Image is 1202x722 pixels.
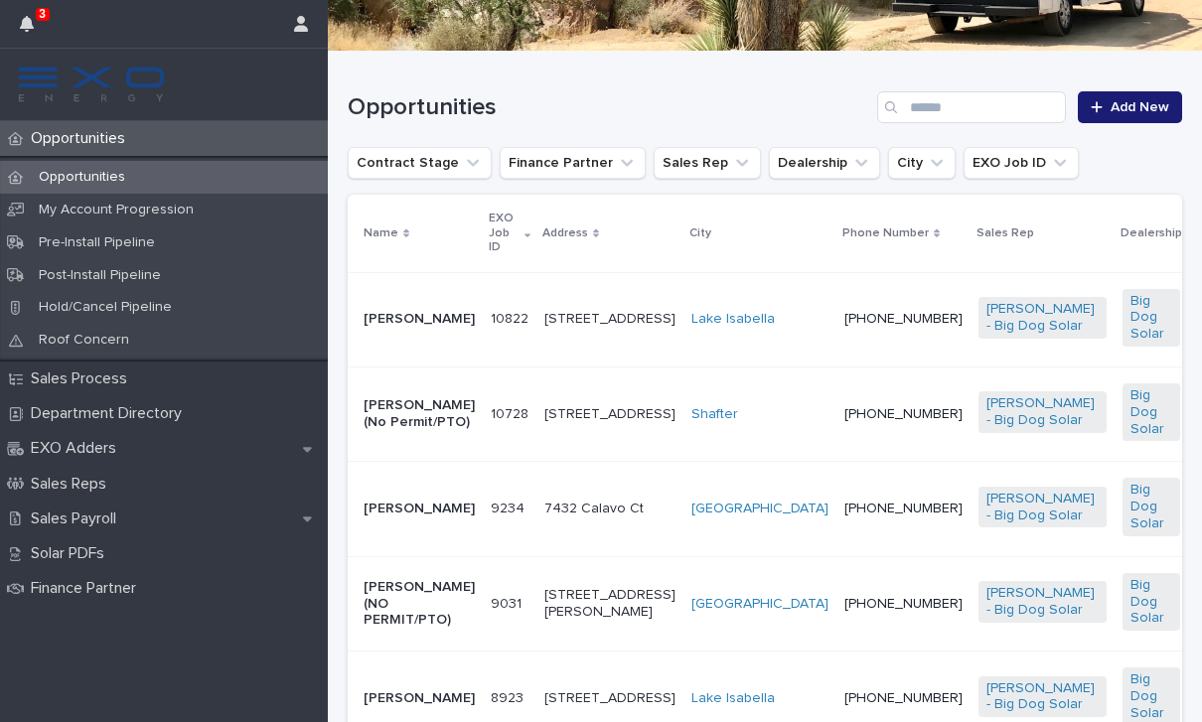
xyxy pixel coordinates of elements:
button: Sales Rep [654,147,761,179]
button: City [888,147,956,179]
a: Lake Isabella [691,690,775,707]
span: Add New [1111,100,1169,114]
p: Sales Rep [977,222,1034,244]
p: Sales Process [23,369,143,388]
p: [STREET_ADDRESS][PERSON_NAME] [544,587,676,621]
p: 10728 [491,402,532,423]
a: Shafter [691,406,738,423]
a: [PERSON_NAME] - Big Dog Solar [986,395,1099,429]
a: Big Dog Solar [1130,293,1172,343]
div: 3 [20,12,46,48]
p: Opportunities [23,169,141,186]
button: Dealership [769,147,880,179]
p: Opportunities [23,129,141,148]
p: [STREET_ADDRESS] [544,311,676,328]
button: EXO Job ID [964,147,1079,179]
p: 9031 [491,592,526,613]
p: [STREET_ADDRESS] [544,690,676,707]
p: City [689,222,711,244]
p: Name [364,222,398,244]
p: Dealership [1121,222,1182,244]
a: Big Dog Solar [1130,671,1172,721]
a: Big Dog Solar [1130,387,1172,437]
p: Solar PDFs [23,544,120,563]
input: Search [877,91,1066,123]
p: Sales Reps [23,475,122,494]
a: [PERSON_NAME] - Big Dog Solar [986,491,1099,524]
p: [PERSON_NAME] (No Permit/PTO) [364,397,475,431]
a: [PERSON_NAME] - Big Dog Solar [986,585,1099,619]
p: 9234 [491,497,528,517]
p: [PERSON_NAME] [364,501,475,517]
p: Address [542,222,588,244]
p: EXO Adders [23,439,132,458]
p: Hold/Cancel Pipeline [23,299,188,316]
p: [PERSON_NAME] (NO PERMIT/PTO) [364,579,475,629]
a: [PERSON_NAME] - Big Dog Solar [986,680,1099,714]
p: [PERSON_NAME] [364,311,475,328]
p: Finance Partner [23,579,152,598]
p: [STREET_ADDRESS] [544,406,676,423]
a: Big Dog Solar [1130,482,1172,531]
p: 3 [39,7,46,21]
p: Post-Install Pipeline [23,267,177,284]
a: [GEOGRAPHIC_DATA] [691,596,828,613]
p: Phone Number [842,222,929,244]
p: 7432 Calavo Ct [544,501,676,517]
p: My Account Progression [23,202,210,218]
button: Finance Partner [500,147,646,179]
p: 8923 [491,686,527,707]
a: [GEOGRAPHIC_DATA] [691,501,828,517]
a: [PHONE_NUMBER] [844,691,963,705]
a: [PHONE_NUMBER] [844,407,963,421]
p: 10822 [491,307,532,328]
img: FKS5r6ZBThi8E5hshIGi [16,65,167,104]
p: [PERSON_NAME] [364,690,475,707]
p: Sales Payroll [23,509,132,528]
a: Lake Isabella [691,311,775,328]
a: Add New [1078,91,1182,123]
a: [PERSON_NAME] - Big Dog Solar [986,301,1099,335]
a: [PHONE_NUMBER] [844,312,963,326]
p: Pre-Install Pipeline [23,234,171,251]
button: Contract Stage [348,147,492,179]
p: Department Directory [23,404,198,423]
a: [PHONE_NUMBER] [844,502,963,515]
h1: Opportunities [348,93,869,122]
p: Roof Concern [23,332,145,349]
a: Big Dog Solar [1130,577,1172,627]
p: EXO Job ID [489,208,520,258]
a: [PHONE_NUMBER] [844,597,963,611]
